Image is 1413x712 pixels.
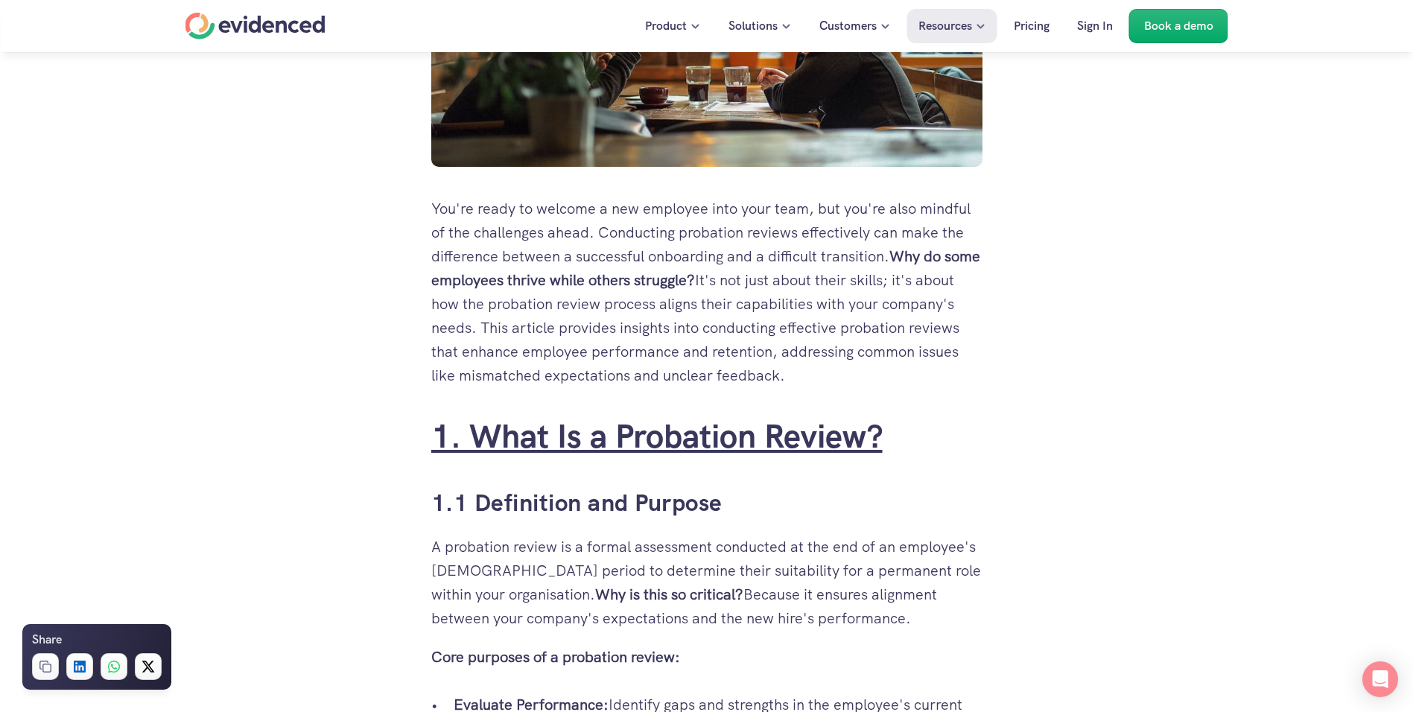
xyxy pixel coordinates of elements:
a: Sign In [1066,9,1124,43]
h6: Share [32,630,62,649]
p: Customers [819,16,877,36]
p: Resources [918,16,972,36]
div: Open Intercom Messenger [1362,661,1398,697]
p: Product [645,16,687,36]
p: You're ready to welcome a new employee into your team, but you're also mindful of the challenges ... [431,197,982,387]
a: Pricing [1003,9,1061,43]
a: 1. What Is a Probation Review? [431,415,883,457]
p: Sign In [1077,16,1113,36]
a: 1.1 Definition and Purpose [431,487,723,518]
p: Solutions [728,16,778,36]
a: Book a demo [1129,9,1228,43]
p: A probation review is a formal assessment conducted at the end of an employee's [DEMOGRAPHIC_DATA... [431,535,982,630]
a: Home [185,13,326,39]
p: Book a demo [1144,16,1213,36]
strong: Why is this so critical? [595,585,743,604]
p: Pricing [1014,16,1050,36]
strong: Core purposes of a probation review: [431,647,680,667]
